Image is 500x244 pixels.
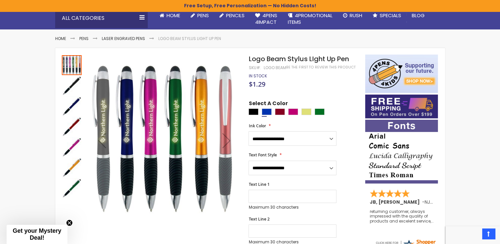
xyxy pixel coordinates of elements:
[249,216,269,222] span: Text Line 2
[66,220,73,226] button: Close teaser
[167,12,180,19] span: Home
[262,108,272,115] div: Blue
[158,36,221,41] li: Logo Beam Stylus LIght Up Pen
[445,226,500,244] iframe: Google Customer Reviews
[301,108,311,115] div: Gold
[62,96,82,116] div: Logo Beam Stylus LIght Up Pen
[350,12,362,19] span: Rush
[62,178,82,198] img: Logo Beam Stylus LIght Up Pen
[249,182,269,187] span: Text Line 1
[255,12,277,25] span: 4Pens 4impact
[62,158,82,178] img: Logo Beam Stylus LIght Up Pen
[263,65,286,70] div: logo beam
[102,36,145,41] a: Laser Engraved Pens
[214,8,250,23] a: Pencils
[365,95,438,118] img: Free shipping on orders over $199
[197,12,209,19] span: Pens
[367,8,406,23] a: Specials
[62,96,82,116] img: Logo Beam Stylus LIght Up Pen
[185,8,214,23] a: Pens
[249,108,258,115] div: Black
[249,65,261,70] strong: SKU
[365,120,438,183] img: font-personalization-examples
[62,137,82,157] img: Logo Beam Stylus LIght Up Pen
[249,123,266,129] span: Ink Color
[249,205,336,210] p: Maximum 30 characters
[412,12,425,19] span: Blog
[370,199,422,205] span: JB, [PERSON_NAME]
[315,108,325,115] div: Green
[288,108,298,115] div: Fushia
[370,209,434,224] div: returning customer, always impressed with the quality of products and excelent service, will retu...
[249,80,265,89] span: $1.29
[79,36,89,41] a: Pens
[13,227,61,241] span: Get your Mystery Deal!
[286,65,355,70] a: Be the first to review this product
[7,225,67,244] div: Get your Mystery Deal!Close teaser
[89,64,240,215] img: Logo Beam Stylus LIght Up Pen
[406,8,430,23] a: Blog
[249,152,277,158] span: Text Font Style
[62,75,82,96] div: Logo Beam Stylus LIght Up Pen
[425,199,433,205] span: NJ
[55,36,66,41] a: Home
[249,100,288,109] span: Select A Color
[62,137,82,157] div: Logo Beam Stylus LIght Up Pen
[62,117,82,137] img: Logo Beam Stylus LIght Up Pen
[249,73,267,79] div: Availability
[249,54,349,63] span: Logo Beam Stylus LIght Up Pen
[154,8,185,23] a: Home
[275,108,285,115] div: Burgundy
[62,76,82,96] img: Logo Beam Stylus LIght Up Pen
[55,8,148,28] div: All Categories
[422,199,480,205] span: - ,
[249,73,267,79] span: In stock
[365,55,438,93] img: 4pens 4 kids
[62,55,82,75] div: Logo Beam Stylus LIght Up Pen
[62,116,82,137] div: Logo Beam Stylus LIght Up Pen
[213,55,240,226] div: Next
[89,55,115,226] div: Previous
[338,8,367,23] a: Rush
[226,12,245,19] span: Pencils
[380,12,401,19] span: Specials
[288,12,332,25] span: 4PROMOTIONAL ITEMS
[62,178,82,198] div: Logo Beam Stylus LIght Up Pen
[250,8,283,30] a: 4Pens4impact
[283,8,338,30] a: 4PROMOTIONALITEMS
